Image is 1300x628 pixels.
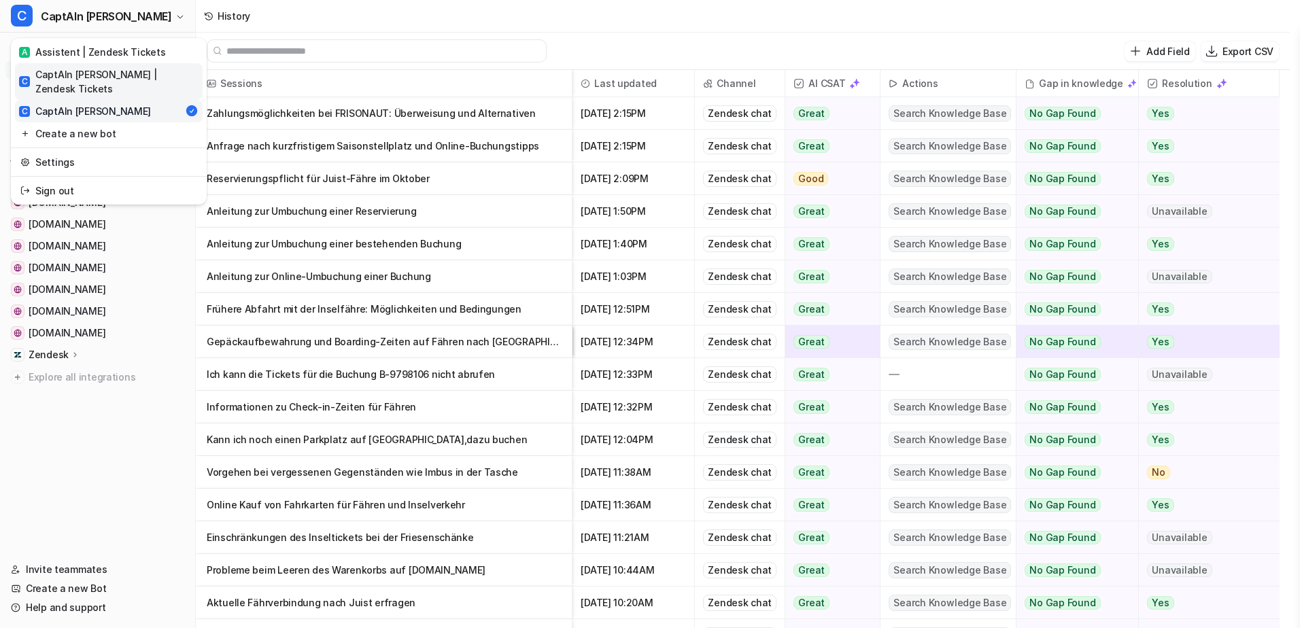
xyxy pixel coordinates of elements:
span: C [19,76,30,87]
a: Settings [15,151,203,173]
a: Create a new bot [15,122,203,145]
div: CaptAIn [PERSON_NAME] | Zendesk Tickets [19,67,199,96]
img: reset [20,184,30,198]
div: CCaptAIn [PERSON_NAME] [11,38,207,205]
span: A [19,47,30,58]
div: CaptAIn [PERSON_NAME] [19,104,151,118]
span: C [19,106,30,117]
span: CaptAIn [PERSON_NAME] [41,7,172,26]
span: C [11,5,33,27]
a: Sign out [15,179,203,202]
div: Assistent | Zendesk Tickets [19,45,165,59]
img: reset [20,126,30,141]
img: reset [20,155,30,169]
